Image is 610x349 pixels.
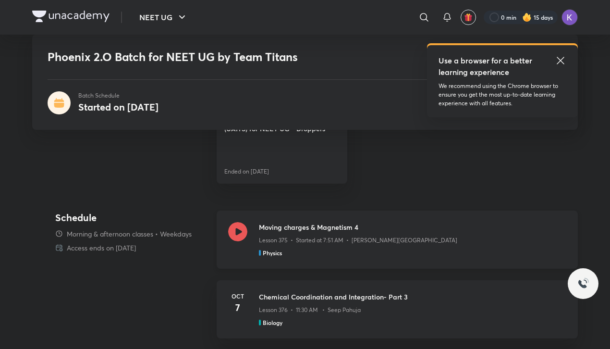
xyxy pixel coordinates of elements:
h5: Biology [263,318,282,327]
a: Unacademy All India Test Series (UAITS) for NEET UG - DroppersEnded on [DATE] [217,102,347,184]
p: Lesson 375 • Started at 7:51 AM • [PERSON_NAME][GEOGRAPHIC_DATA] [259,236,457,245]
a: Company Logo [32,11,110,25]
img: Koyna Rana [561,9,578,25]
h3: Chemical Coordination and Integration- Part 3 [259,292,566,302]
h6: Oct [228,292,247,300]
img: ttu [577,278,589,289]
p: Batch Schedule [78,91,159,100]
img: avatar [464,13,473,22]
button: NEET UG [134,8,194,27]
p: Lesson 376 • 11:30 AM • Seep Pahuja [259,306,361,314]
img: Company Logo [32,11,110,22]
a: Moving charges & Magnetism 4Lesson 375 • Started at 7:51 AM • [PERSON_NAME][GEOGRAPHIC_DATA]Physics [217,211,578,280]
h4: 7 [228,300,247,315]
h4: Started on [DATE] [78,100,159,113]
h5: Physics [263,249,282,257]
h5: Use a browser for a better learning experience [439,55,534,78]
p: Access ends on [DATE] [67,243,136,253]
img: streak [522,12,532,22]
p: We recommend using the Chrome browser to ensure you get the most up-to-date learning experience w... [439,82,566,108]
h4: Schedule [55,211,209,225]
h1: Phoenix 2.O Batch for NEET UG by Team Titans [48,50,424,64]
button: avatar [461,10,476,25]
p: Ended on [DATE] [224,167,269,176]
p: Morning & afternoon classes • Weekdays [67,229,192,239]
h3: Moving charges & Magnetism 4 [259,222,566,232]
